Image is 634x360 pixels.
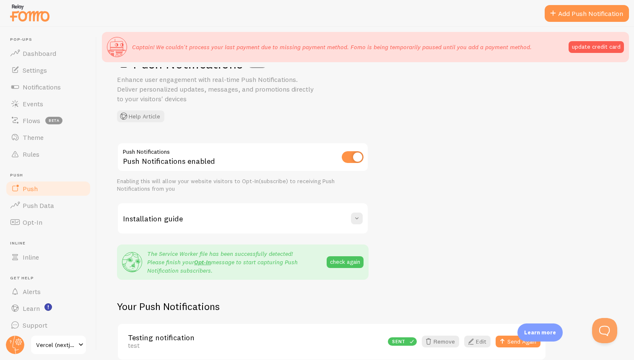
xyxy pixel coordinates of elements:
a: Dashboard [5,45,91,62]
div: Enabling this will allow your website visitors to Opt-In(subscribe) to receiving Push Notificatio... [117,178,369,192]
span: beta [45,117,62,124]
span: Support [23,321,47,329]
span: Opt-In [23,218,42,226]
a: Opt-In [5,214,91,231]
span: Push [10,173,91,178]
a: Push Data [5,197,91,214]
a: Edit [464,336,491,347]
div: Learn more [517,323,563,342]
span: Vercel (nextjs Boilerplate Three Xi 61) [36,340,76,350]
button: update credit card [569,41,624,53]
button: Send Again [496,336,540,347]
span: Push Data [23,201,54,210]
span: Learn [23,304,40,313]
a: Alerts [5,283,91,300]
a: Theme [5,129,91,146]
a: Settings [5,62,91,79]
a: Learn [5,300,91,317]
a: Events [5,95,91,112]
iframe: Help Scout Beacon - Open [592,318,617,343]
svg: <p>Watch New Feature Tutorials!</p> [44,303,52,311]
span: Pop-ups [10,37,91,42]
a: Vercel (nextjs Boilerplate Three Xi 61) [30,335,87,355]
a: Rules [5,146,91,163]
div: Push Notifications enabled [117,142,369,173]
h3: Installation guide [123,214,183,223]
span: Rules [23,150,39,158]
span: Get Help [10,276,91,281]
a: Support [5,317,91,334]
img: fomo-relay-logo-orange.svg [9,2,51,24]
div: test [128,342,383,349]
p: Enhance user engagement with real-time Push Notifications. Deliver personalized updates, messages... [117,75,318,104]
span: Notifications [23,83,61,91]
a: Push [5,180,91,197]
h2: Your Push Notifications [117,300,546,313]
p: Learn more [524,328,556,336]
a: Inline [5,249,91,265]
p: Captain! We couldn't process your last payment due to missing payment method. Fomo is being tempo... [132,43,532,51]
button: check again [327,256,364,268]
div: Sent [388,337,417,346]
a: Notifications [5,79,91,95]
a: Flows beta [5,112,91,129]
span: Inline [23,253,39,261]
button: Help Article [117,110,164,122]
span: Alerts [23,287,41,296]
p: The Service Worker file has been successfully detected! Please finish your message to start captu... [147,250,327,275]
span: Settings [23,66,47,74]
a: Opt-In [194,258,211,266]
button: Remove [422,336,459,347]
span: Inline [10,241,91,246]
span: Flows [23,116,40,125]
span: Dashboard [23,49,56,58]
span: Theme [23,133,44,142]
a: Testing notification [128,334,383,342]
span: Push [23,184,38,193]
span: Events [23,100,43,108]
